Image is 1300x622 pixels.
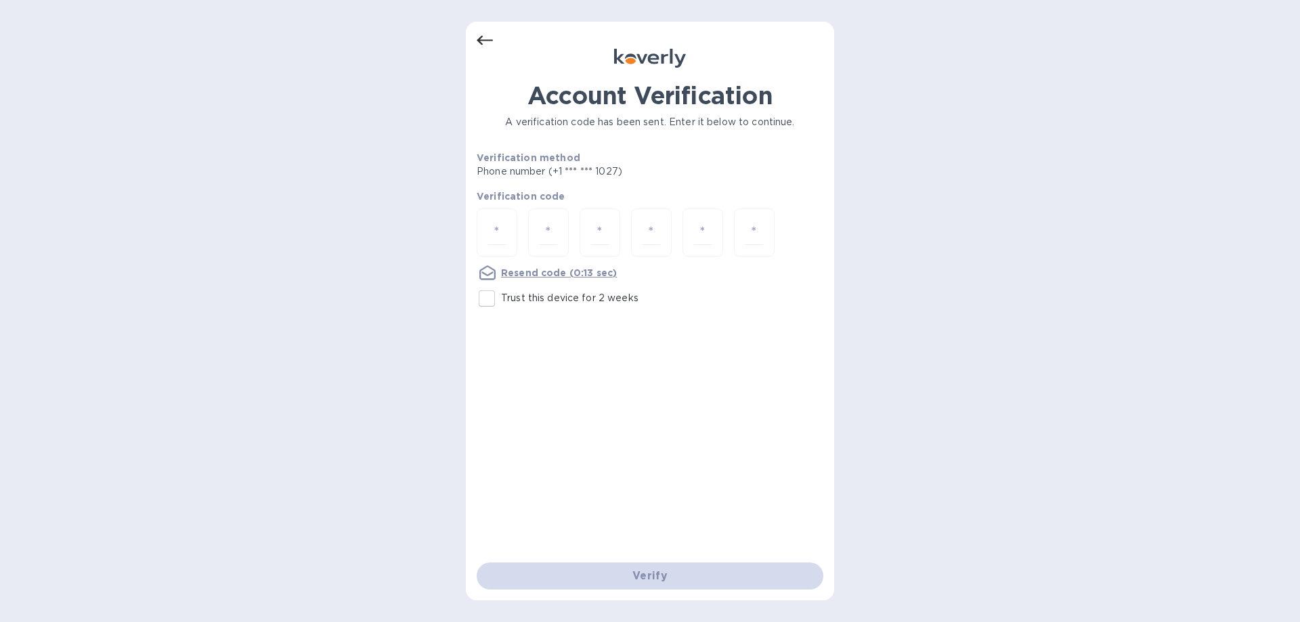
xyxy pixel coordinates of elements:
[501,267,617,278] u: Resend code (0:13 sec)
[477,81,823,110] h1: Account Verification
[477,164,726,179] p: Phone number (+1 *** *** 1027)
[477,190,823,203] p: Verification code
[501,291,638,305] p: Trust this device for 2 weeks
[477,115,823,129] p: A verification code has been sent. Enter it below to continue.
[477,152,580,163] b: Verification method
